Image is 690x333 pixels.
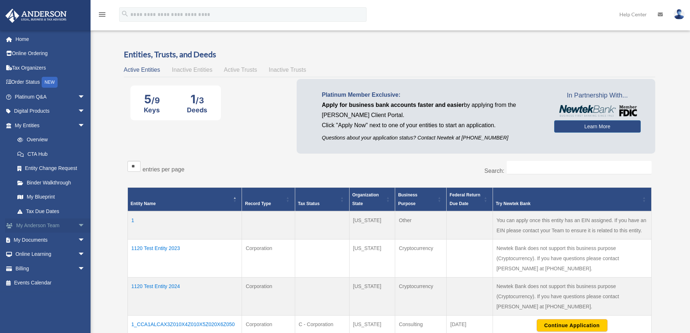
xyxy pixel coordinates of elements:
p: Questions about your application status? Contact Newtek at [PHONE_NUMBER] [322,133,543,142]
span: arrow_drop_down [78,218,92,233]
span: Record Type [245,201,271,206]
a: Entity Change Request [10,161,92,176]
span: arrow_drop_down [78,118,92,133]
span: Organization State [352,192,379,206]
td: Corporation [242,278,295,316]
span: arrow_drop_down [78,90,92,104]
img: User Pic [674,9,685,20]
td: You can apply once this entity has an EIN assigned. If you have an EIN please contact your Team t... [493,211,651,240]
td: [US_STATE] [349,278,395,316]
span: Active Trusts [224,67,257,73]
a: My Blueprint [10,190,92,204]
span: /3 [196,96,204,105]
span: Inactive Entities [172,67,212,73]
span: Inactive Trusts [269,67,306,73]
i: search [121,10,129,18]
p: Click "Apply Now" next to one of your entities to start an application. [322,120,543,130]
td: 1 [127,211,242,240]
span: /9 [151,96,160,105]
th: Organization State: Activate to sort [349,188,395,212]
a: Tax Organizers [5,61,96,75]
a: Tax Due Dates [10,204,92,218]
th: Record Type: Activate to sort [242,188,295,212]
span: Tax Status [298,201,320,206]
a: Home [5,32,96,46]
td: [US_STATE] [349,240,395,278]
a: CTA Hub [10,147,92,161]
th: Business Purpose: Activate to sort [395,188,447,212]
p: by applying from the [PERSON_NAME] Client Portal. [322,100,543,120]
button: Continue Application [537,319,607,332]
a: Online Learningarrow_drop_down [5,247,96,262]
a: Digital Productsarrow_drop_down [5,104,96,118]
span: Business Purpose [398,192,417,206]
td: 1120 Test Entity 2023 [127,240,242,278]
a: My Documentsarrow_drop_down [5,233,96,247]
div: 1 [187,92,207,106]
td: [US_STATE] [349,211,395,240]
i: menu [98,10,106,19]
span: arrow_drop_down [78,261,92,276]
th: Try Newtek Bank : Activate to sort [493,188,651,212]
td: Other [395,211,447,240]
a: Learn More [554,120,641,133]
a: Platinum Q&Aarrow_drop_down [5,90,96,104]
div: Try Newtek Bank [496,199,640,208]
a: Billingarrow_drop_down [5,261,96,276]
a: menu [98,13,106,19]
td: Cryptocurrency [395,278,447,316]
td: 1120 Test Entity 2024 [127,278,242,316]
label: entries per page [143,166,185,172]
span: Federal Return Due Date [449,192,480,206]
span: arrow_drop_down [78,104,92,119]
div: 5 [144,92,160,106]
a: Overview [10,133,89,147]
span: arrow_drop_down [78,233,92,247]
span: arrow_drop_down [78,247,92,262]
th: Entity Name: Activate to invert sorting [127,188,242,212]
a: My Entitiesarrow_drop_down [5,118,92,133]
p: Platinum Member Exclusive: [322,90,543,100]
td: Newtek Bank does not support this business purpose (Cryptocurrency). If you have questions please... [493,240,651,278]
div: Deeds [187,106,207,114]
span: Entity Name [131,201,156,206]
td: Newtek Bank does not support this business purpose (Cryptocurrency). If you have questions please... [493,278,651,316]
th: Federal Return Due Date: Activate to sort [447,188,493,212]
a: Online Ordering [5,46,96,61]
div: NEW [42,77,58,88]
a: Binder Walkthrough [10,175,92,190]
a: Events Calendar [5,276,96,290]
span: Active Entities [124,67,160,73]
a: My Anderson Teamarrow_drop_down [5,218,96,233]
img: Anderson Advisors Platinum Portal [3,9,69,23]
th: Tax Status: Activate to sort [295,188,349,212]
span: In Partnership With... [554,90,641,101]
h3: Entities, Trusts, and Deeds [124,49,655,60]
td: Corporation [242,240,295,278]
a: Order StatusNEW [5,75,96,90]
img: NewtekBankLogoSM.png [558,105,637,117]
span: Apply for business bank accounts faster and easier [322,102,464,108]
td: Cryptocurrency [395,240,447,278]
div: Keys [144,106,160,114]
label: Search: [484,168,504,174]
